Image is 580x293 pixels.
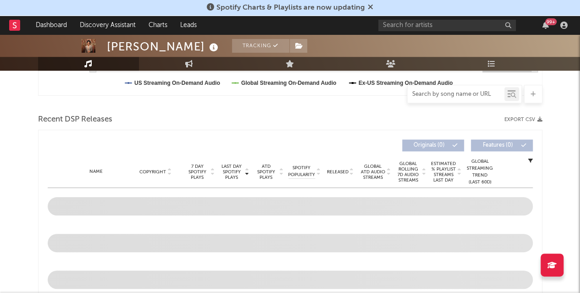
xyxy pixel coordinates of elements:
[408,143,450,148] span: Originals ( 0 )
[174,16,203,34] a: Leads
[368,4,373,11] span: Dismiss
[241,80,336,86] text: Global Streaming On-Demand Audio
[396,161,421,183] span: Global Rolling 7D Audio Streams
[254,164,278,180] span: ATD Spotify Plays
[542,22,549,29] button: 99+
[139,169,166,175] span: Copyright
[358,80,453,86] text: Ex-US Streaming On-Demand Audio
[545,18,557,25] div: 99 +
[66,168,126,175] div: Name
[38,114,112,125] span: Recent DSP Releases
[134,80,220,86] text: US Streaming On-Demand Audio
[216,4,365,11] span: Spotify Charts & Playlists are now updating
[327,169,348,175] span: Released
[185,164,210,180] span: 7 Day Spotify Plays
[288,165,315,178] span: Spotify Popularity
[378,20,516,31] input: Search for artists
[466,158,494,186] div: Global Streaming Trend (Last 60D)
[477,143,519,148] span: Features ( 0 )
[29,16,73,34] a: Dashboard
[232,39,289,53] button: Tracking
[408,91,504,98] input: Search by song name or URL
[360,164,386,180] span: Global ATD Audio Streams
[73,16,142,34] a: Discovery Assistant
[220,164,244,180] span: Last Day Spotify Plays
[471,139,533,151] button: Features(0)
[402,139,464,151] button: Originals(0)
[431,161,456,183] span: Estimated % Playlist Streams Last Day
[107,39,221,54] div: [PERSON_NAME]
[504,117,542,122] button: Export CSV
[142,16,174,34] a: Charts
